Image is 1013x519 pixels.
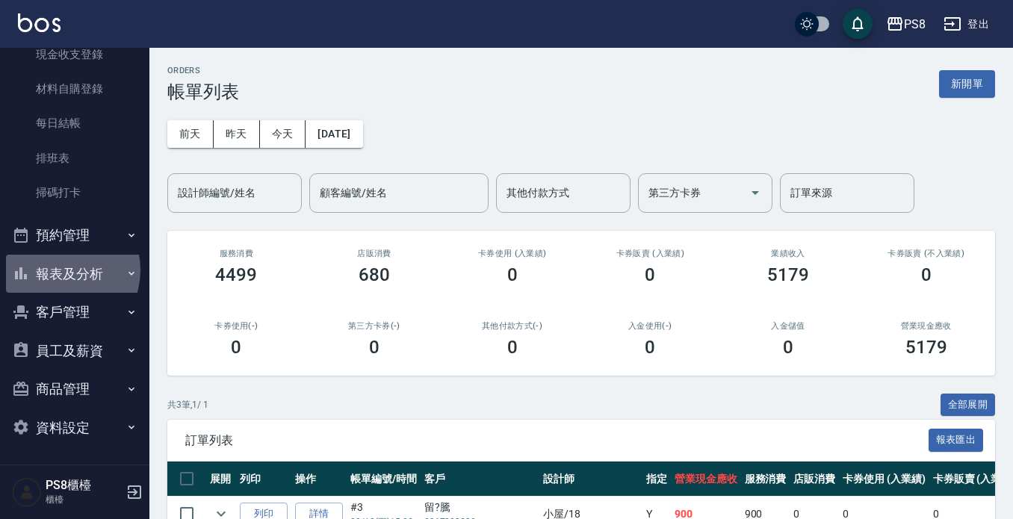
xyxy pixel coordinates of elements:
h3: 帳單列表 [167,81,239,102]
img: Logo [18,13,61,32]
h2: 卡券販賣 (不入業績) [875,249,977,258]
h3: 5179 [905,337,947,358]
th: 指定 [642,461,671,497]
a: 排班表 [6,141,143,175]
h3: 680 [359,264,390,285]
a: 報表匯出 [929,432,984,447]
th: 設計師 [539,461,642,497]
button: PS8 [880,9,932,40]
h3: 0 [507,264,518,285]
h2: 入金儲值 [737,321,840,331]
th: 卡券使用 (入業績) [839,461,929,497]
button: 員工及薪資 [6,332,143,370]
img: Person [12,477,42,507]
button: 昨天 [214,120,260,148]
h2: 入金使用(-) [599,321,701,331]
h3: 0 [507,337,518,358]
div: 留?騰 [424,500,536,515]
h3: 0 [231,337,241,358]
h2: ORDERS [167,66,239,75]
h3: 0 [783,337,793,358]
h2: 卡券使用(-) [185,321,288,331]
span: 訂單列表 [185,433,929,448]
button: 報表及分析 [6,255,143,293]
h2: 卡券使用 (入業績) [461,249,563,258]
a: 掃碼打卡 [6,175,143,210]
th: 服務消費 [741,461,790,497]
th: 列印 [236,461,291,497]
button: 商品管理 [6,370,143,408]
p: 共 3 筆, 1 / 1 [167,398,208,411]
button: Open [743,181,767,205]
h2: 營業現金應收 [875,321,977,331]
a: 材料自購登錄 [6,72,143,106]
button: 前天 [167,120,214,148]
h3: 0 [645,264,655,285]
button: 資料設定 [6,408,143,447]
button: 新開單 [939,70,995,98]
h2: 業績收入 [737,249,840,258]
button: 預約管理 [6,216,143,255]
button: 客戶管理 [6,293,143,332]
h5: PS8櫃檯 [46,478,122,493]
button: 報表匯出 [929,429,984,452]
h3: 服務消費 [185,249,288,258]
div: PS8 [904,15,926,34]
h2: 卡券販賣 (入業績) [599,249,701,258]
button: 今天 [260,120,306,148]
h3: 0 [369,337,380,358]
a: 現金收支登錄 [6,37,143,72]
h2: 第三方卡券(-) [323,321,426,331]
a: 每日結帳 [6,106,143,140]
p: 櫃檯 [46,493,122,506]
h3: 0 [921,264,932,285]
h3: 4499 [215,264,257,285]
h2: 店販消費 [323,249,426,258]
th: 帳單編號/時間 [347,461,421,497]
h3: 0 [645,337,655,358]
th: 店販消費 [790,461,839,497]
th: 客戶 [421,461,539,497]
th: 營業現金應收 [671,461,741,497]
button: save [843,9,873,39]
button: 登出 [938,10,995,38]
button: 全部展開 [941,394,996,417]
th: 操作 [291,461,347,497]
h2: 其他付款方式(-) [461,321,563,331]
a: 新開單 [939,76,995,90]
h3: 5179 [767,264,809,285]
th: 展開 [206,461,236,497]
button: [DATE] [306,120,362,148]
